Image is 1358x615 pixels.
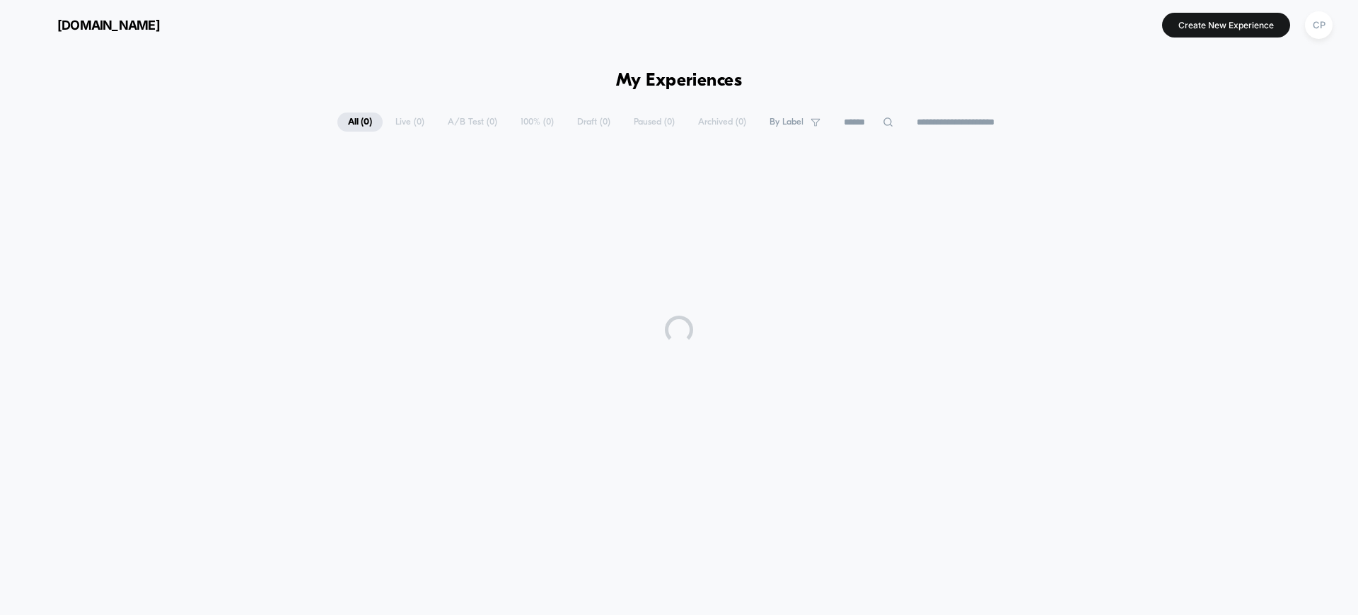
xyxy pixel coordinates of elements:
h1: My Experiences [616,71,743,91]
span: By Label [770,117,803,127]
span: All ( 0 ) [337,113,383,132]
div: CP [1305,11,1333,39]
button: [DOMAIN_NAME] [21,13,164,36]
button: CP [1301,11,1337,40]
button: Create New Experience [1162,13,1290,38]
span: [DOMAIN_NAME] [57,18,160,33]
